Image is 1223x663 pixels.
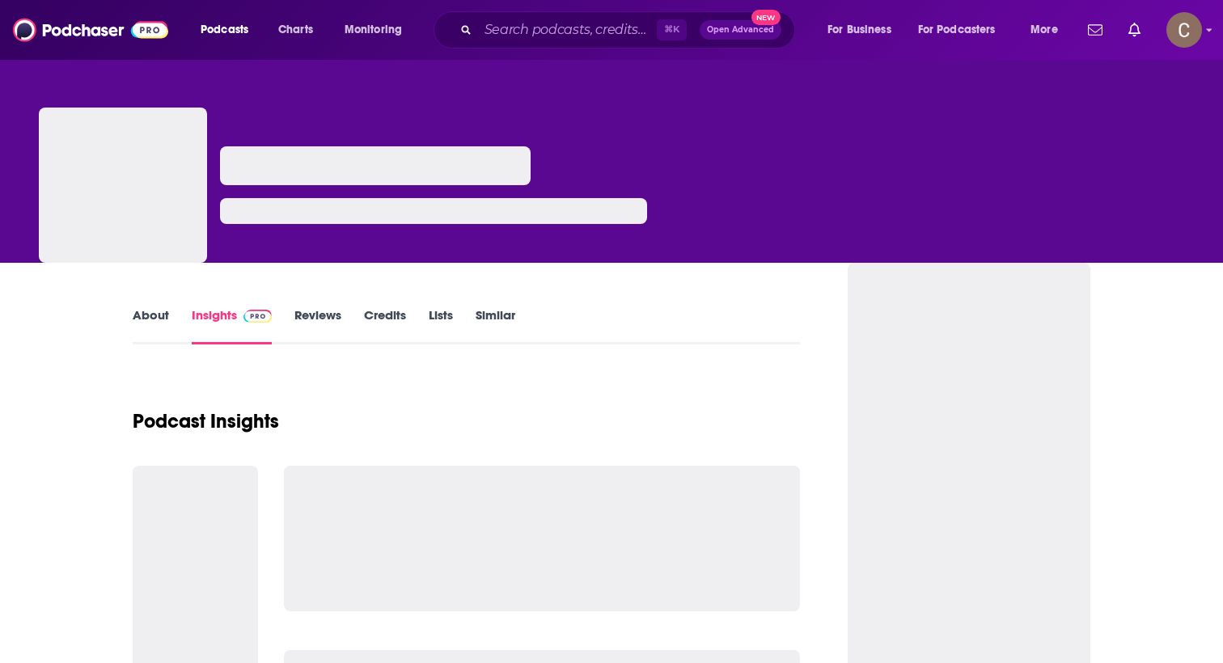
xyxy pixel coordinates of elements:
button: open menu [816,17,912,43]
span: New [751,10,781,25]
button: Show profile menu [1166,12,1202,48]
a: Reviews [294,307,341,344]
img: Podchaser Pro [243,310,272,323]
button: open menu [908,17,1019,43]
a: Similar [476,307,515,344]
span: For Podcasters [918,19,996,41]
span: Podcasts [201,19,248,41]
button: open menu [1019,17,1078,43]
span: More [1030,19,1058,41]
span: Charts [278,19,313,41]
a: About [133,307,169,344]
span: Open Advanced [707,26,774,34]
button: Open AdvancedNew [700,20,781,40]
span: Logged in as clay.bolton [1166,12,1202,48]
span: For Business [827,19,891,41]
a: Charts [268,17,323,43]
h1: Podcast Insights [133,409,279,433]
a: Show notifications dropdown [1081,16,1109,44]
button: open menu [333,17,423,43]
a: InsightsPodchaser Pro [192,307,272,344]
a: Lists [429,307,453,344]
a: Show notifications dropdown [1122,16,1147,44]
a: Credits [364,307,406,344]
span: ⌘ K [657,19,687,40]
input: Search podcasts, credits, & more... [478,17,657,43]
span: Monitoring [345,19,402,41]
div: Search podcasts, credits, & more... [449,11,810,49]
img: Podchaser - Follow, Share and Rate Podcasts [13,15,168,45]
button: open menu [189,17,269,43]
img: User Profile [1166,12,1202,48]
